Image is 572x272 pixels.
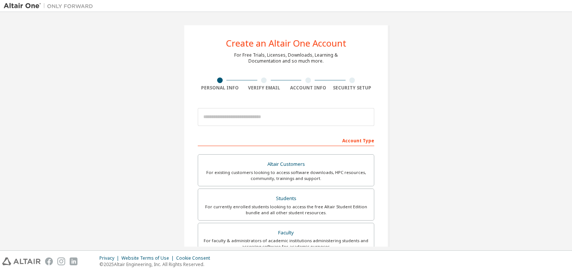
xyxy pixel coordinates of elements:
div: Faculty [203,228,369,238]
div: Create an Altair One Account [226,39,346,48]
img: altair_logo.svg [2,257,41,265]
div: Account Info [286,85,330,91]
div: For existing customers looking to access software downloads, HPC resources, community, trainings ... [203,170,369,181]
div: Students [203,193,369,204]
div: Security Setup [330,85,375,91]
img: Altair One [4,2,97,10]
div: Cookie Consent [176,255,214,261]
div: Website Terms of Use [121,255,176,261]
p: © 2025 Altair Engineering, Inc. All Rights Reserved. [99,261,214,268]
div: For faculty & administrators of academic institutions administering students and accessing softwa... [203,238,369,250]
div: Account Type [198,134,374,146]
img: instagram.svg [57,257,65,265]
img: facebook.svg [45,257,53,265]
div: Altair Customers [203,159,369,170]
div: For Free Trials, Licenses, Downloads, Learning & Documentation and so much more. [234,52,338,64]
img: linkedin.svg [70,257,77,265]
div: Personal Info [198,85,242,91]
div: Privacy [99,255,121,261]
div: Verify Email [242,85,286,91]
div: For currently enrolled students looking to access the free Altair Student Edition bundle and all ... [203,204,369,216]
